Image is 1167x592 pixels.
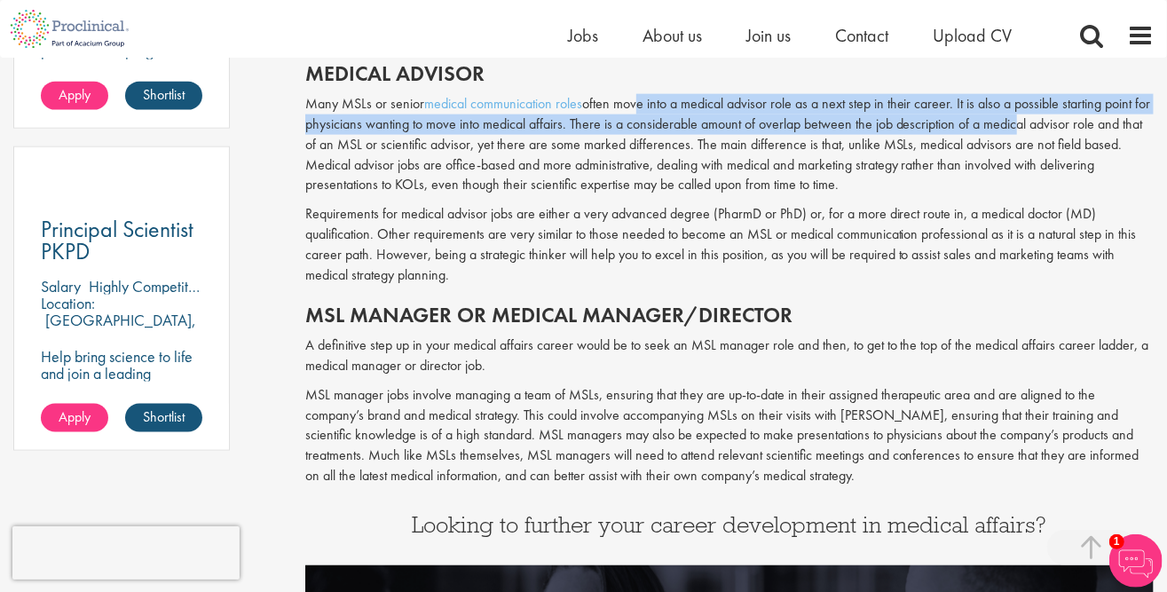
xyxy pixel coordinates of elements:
a: Apply [41,82,108,110]
span: 1 [1109,534,1124,549]
span: Salary [41,276,81,296]
a: About us [643,24,702,47]
a: Jobs [568,24,598,47]
a: medical communication roles [424,94,582,113]
p: MSL manager jobs involve managing a team of MSLs, ensuring that they are up-to-date in their assi... [305,385,1154,486]
h3: Looking to further your career development in medical affairs? [305,513,1154,536]
h2: MSL manager or medical manager/director [305,304,1154,327]
a: Join us [746,24,791,47]
iframe: reCAPTCHA [12,526,240,580]
span: Location: [41,293,95,313]
a: Shortlist [125,82,202,110]
p: Help bring science to life and join a leading pharmaceutical company to play a key role in delive... [41,348,202,466]
span: Principal Scientist PKPD [41,214,193,266]
p: Requirements for medical advisor jobs are either a very advanced degree (PharmD or PhD) or, for a... [305,204,1154,285]
p: [GEOGRAPHIC_DATA], [GEOGRAPHIC_DATA] [41,310,196,347]
a: Contact [835,24,888,47]
p: Highly Competitive [89,276,207,296]
a: Shortlist [125,404,202,432]
h2: Medical advisor [305,62,1154,85]
span: Apply [59,407,91,426]
a: Upload CV [933,24,1012,47]
p: Many MSLs or senior often move into a medical advisor role as a next step in their career. It is ... [305,94,1154,195]
span: Apply [59,85,91,104]
a: Principal Scientist PKPD [41,218,202,263]
a: Apply [41,404,108,432]
p: A definitive step up in your medical affairs career would be to seek an MSL manager role and then... [305,335,1154,376]
img: Chatbot [1109,534,1163,588]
